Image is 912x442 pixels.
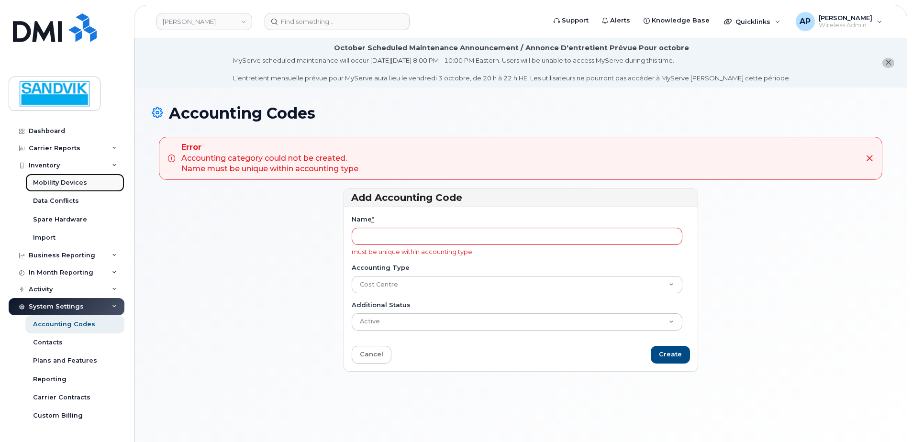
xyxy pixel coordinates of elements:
div: October Scheduled Maintenance Announcement / Annonce D'entretient Prévue Pour octobre [334,43,689,53]
label: Name [352,215,374,224]
input: Create [651,346,690,364]
h3: Add Accounting Code [351,191,690,204]
label: Accounting Type [352,263,410,272]
div: Accounting category could not be created. Name must be unique within accounting type [181,142,358,175]
span: must be unique within accounting type [352,247,682,256]
strong: Error [181,142,358,153]
abbr: required [372,215,374,223]
button: close notification [882,58,894,68]
a: Cancel [352,346,391,364]
h1: Accounting Codes [152,105,890,122]
label: Additional Status [352,300,411,309]
div: MyServe scheduled maintenance will occur [DATE][DATE] 8:00 PM - 10:00 PM Eastern. Users will be u... [233,56,790,83]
